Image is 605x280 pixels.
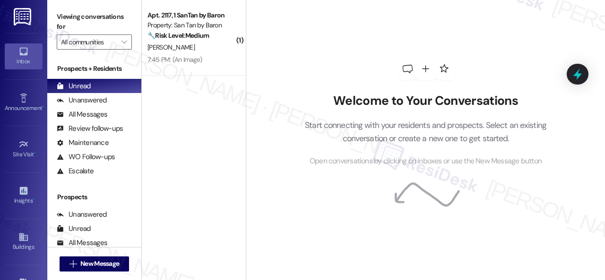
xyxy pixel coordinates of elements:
strong: 🔧 Risk Level: Medium [147,31,209,40]
div: Maintenance [57,138,109,148]
span: • [34,150,35,156]
div: Property: San Tan by Baron [147,20,235,30]
div: Prospects + Residents [47,64,141,74]
i:  [69,260,77,268]
div: Unread [57,81,91,91]
div: WO Follow-ups [57,152,115,162]
div: Unanswered [57,210,107,220]
div: All Messages [57,238,107,248]
i:  [121,38,127,46]
div: Escalate [57,166,94,176]
a: Insights • [5,183,43,208]
span: New Message [80,259,119,269]
div: All Messages [57,110,107,119]
div: 7:45 PM: (An Image) [147,55,202,64]
a: Site Visit • [5,136,43,162]
div: Unread [57,224,91,234]
div: Prospects [47,192,141,202]
h2: Welcome to Your Conversations [291,93,561,109]
div: Apt. 2117, 1 SanTan by Baron [147,10,235,20]
span: [PERSON_NAME] [147,43,195,51]
label: Viewing conversations for [57,9,132,34]
span: • [33,196,34,203]
a: Buildings [5,229,43,255]
p: Start connecting with your residents and prospects. Select an existing conversation or create a n... [291,119,561,145]
span: Open conversations by clicking on inboxes or use the New Message button [310,155,542,167]
div: Unanswered [57,95,107,105]
input: All communities [61,34,117,50]
button: New Message [60,256,130,272]
span: • [42,103,43,110]
img: ResiDesk Logo [14,8,33,25]
a: Inbox [5,43,43,69]
div: Review follow-ups [57,124,123,134]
